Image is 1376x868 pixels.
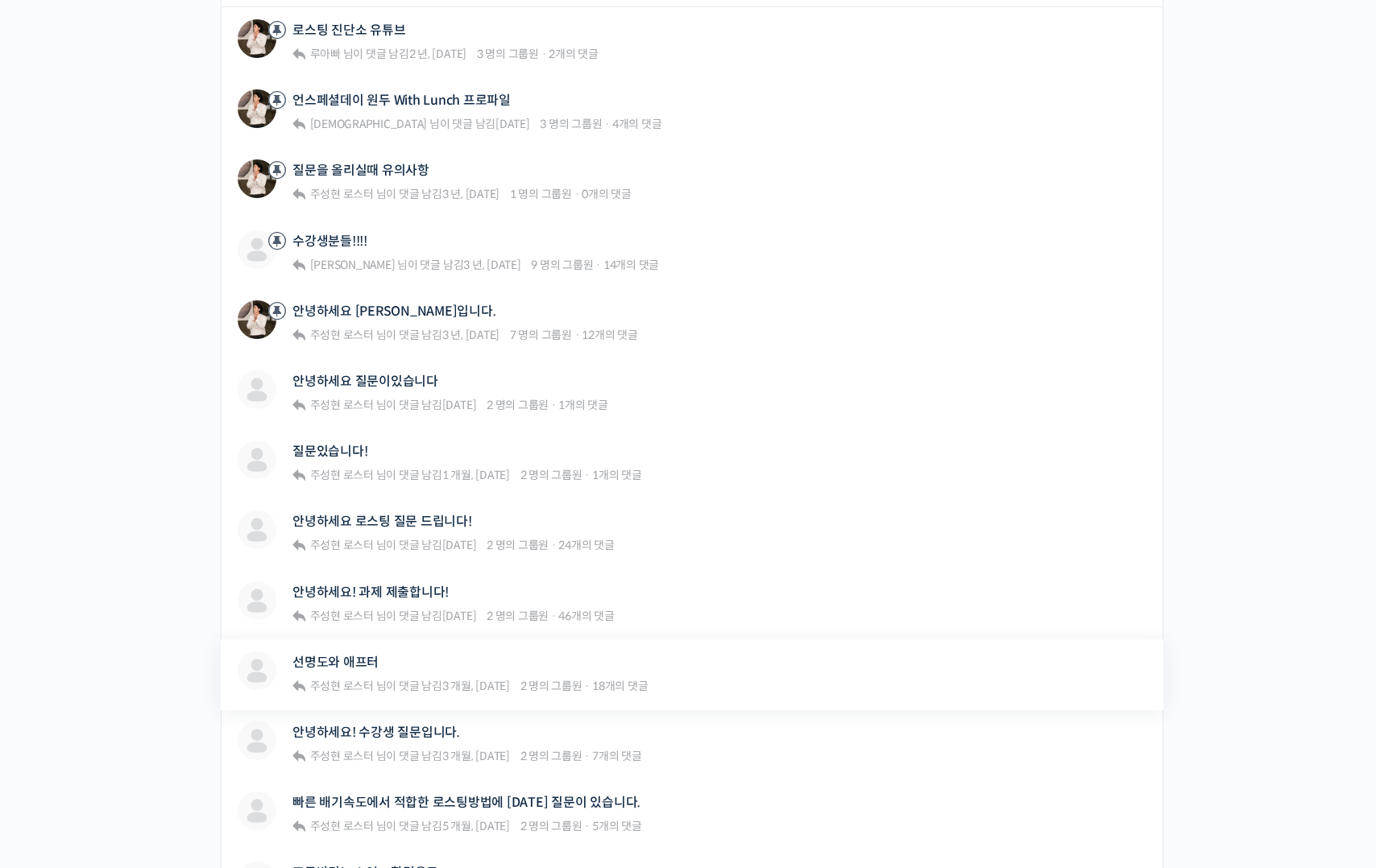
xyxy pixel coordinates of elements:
[208,510,309,551] a: 설정
[51,535,60,548] span: 홈
[477,47,539,61] span: 3 명의 그룹원
[308,117,427,131] a: [DEMOGRAPHIC_DATA]
[310,609,374,623] span: 주성현 로스터
[310,187,374,201] span: 주성현 로스터
[442,187,499,201] a: 3 년, [DATE]
[442,328,499,342] a: 3 년, [DATE]
[292,23,405,38] a: 로스팅 진단소 유튜브
[310,117,428,131] span: [DEMOGRAPHIC_DATA]
[603,258,659,272] span: 14개의 댓글
[310,328,374,342] span: 주성현 로스터
[292,585,449,600] a: 안녕하세요! 과제 제출합니다!
[595,258,601,272] span: ·
[308,117,530,131] span: 님이 댓글 남김
[582,187,632,201] span: 0개의 댓글
[292,374,438,389] a: 안녕하세요 질문이있습니다
[592,749,642,763] span: 7개의 댓글
[463,258,520,272] a: 3 년, [DATE]
[487,398,549,412] span: 2 명의 그룹원
[308,679,510,693] span: 님이 댓글 남김
[442,398,477,412] a: [DATE]
[147,535,167,548] span: 대화
[442,468,510,482] a: 1 개월, [DATE]
[604,117,610,131] span: ·
[592,468,642,482] span: 1개의 댓글
[106,510,208,551] a: 대화
[292,795,640,810] a: 빠른 배기속도에서 적합한 로스팅방법에 [DATE] 질문이 있습니다.
[582,328,637,342] span: 12개의 댓글
[520,468,582,482] span: 2 명의 그룹원
[551,609,557,623] span: ·
[308,187,374,201] a: 주성현 로스터
[292,234,367,249] a: 수강생분들!!!!
[292,514,472,529] a: 안녕하세요 로스팅 질문 드립니다!
[549,47,599,61] span: 2개의 댓글
[308,47,341,61] a: 루아빠
[540,117,602,131] span: 3 명의 그룹원
[310,538,374,552] span: 주성현 로스터
[308,468,374,482] a: 주성현 로스터
[558,538,614,552] span: 24개의 댓글
[308,258,521,272] span: 님이 댓글 남김
[308,538,374,552] a: 주성현 로스터
[292,163,429,178] a: 질문을 올리실때 유의사항
[292,444,367,459] a: 질문있습니다!
[442,749,510,763] a: 3 개월, [DATE]
[574,328,580,342] span: ·
[308,47,466,61] span: 님이 댓글 남김
[308,328,499,342] span: 님이 댓글 남김
[551,538,557,552] span: ·
[442,538,477,552] a: [DATE]
[249,535,268,548] span: 설정
[310,47,341,61] span: 루아빠
[584,679,590,693] span: ·
[409,47,466,61] a: 2 년, [DATE]
[520,819,582,833] span: 2 명의 그룹원
[541,47,547,61] span: ·
[310,398,374,412] span: 주성현 로스터
[310,468,374,482] span: 주성현 로스터
[308,749,510,763] span: 님이 댓글 남김
[308,398,374,412] a: 주성현 로스터
[584,749,590,763] span: ·
[310,819,374,833] span: 주성현 로스터
[487,538,549,552] span: 2 명의 그룹원
[442,819,510,833] a: 5 개월, [DATE]
[308,609,477,623] span: 님이 댓글 남김
[308,398,477,412] span: 님이 댓글 남김
[308,328,374,342] a: 주성현 로스터
[558,398,608,412] span: 1개의 댓글
[592,819,642,833] span: 5개의 댓글
[308,258,396,272] a: [PERSON_NAME]
[442,679,510,693] a: 3 개월, [DATE]
[487,609,549,623] span: 2 명의 그룹원
[292,93,511,108] a: 언스페셜데이 원두 With Lunch 프로파일
[558,609,614,623] span: 46개의 댓글
[495,117,530,131] a: [DATE]
[308,538,477,552] span: 님이 댓글 남김
[292,725,460,740] a: 안녕하세요! 수강생 질문입니다.
[531,258,593,272] span: 9 명의 그룹원
[292,655,379,670] a: 선명도와 애프터
[310,749,374,763] span: 주성현 로스터
[308,749,374,763] a: 주성현 로스터
[520,749,582,763] span: 2 명의 그룹원
[574,187,580,201] span: ·
[308,819,510,833] span: 님이 댓글 남김
[5,510,106,551] a: 홈
[510,187,572,201] span: 1 명의 그룹원
[520,679,582,693] span: 2 명의 그룹원
[584,468,590,482] span: ·
[551,398,557,412] span: ·
[308,609,374,623] a: 주성현 로스터
[308,468,510,482] span: 님이 댓글 남김
[292,304,495,319] a: 안녕하세요 [PERSON_NAME]입니다.
[310,679,374,693] span: 주성현 로스터
[612,117,662,131] span: 4개의 댓글
[442,609,477,623] a: [DATE]
[592,679,648,693] span: 18개의 댓글
[510,328,572,342] span: 7 명의 그룹원
[310,258,396,272] span: [PERSON_NAME]
[308,819,374,833] a: 주성현 로스터
[308,679,374,693] a: 주성현 로스터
